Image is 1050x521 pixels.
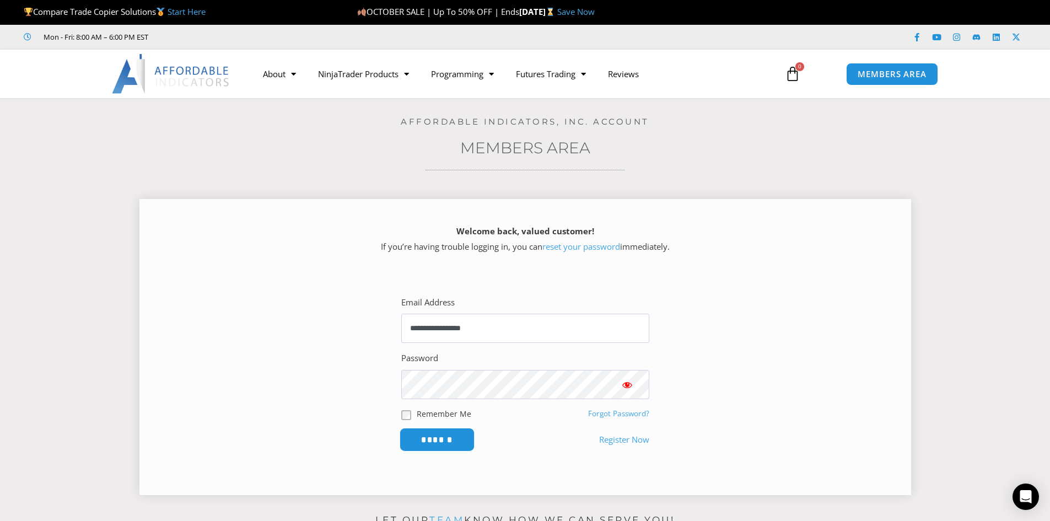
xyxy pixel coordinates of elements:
a: Programming [420,61,505,87]
span: 0 [795,62,804,71]
a: Forgot Password? [588,409,649,418]
span: MEMBERS AREA [858,70,927,78]
label: Email Address [401,295,455,310]
a: Affordable Indicators, Inc. Account [401,116,649,127]
span: OCTOBER SALE | Up To 50% OFF | Ends [357,6,519,17]
iframe: Customer reviews powered by Trustpilot [164,31,329,42]
label: Password [401,351,438,366]
a: NinjaTrader Products [307,61,420,87]
strong: [DATE] [519,6,557,17]
a: Futures Trading [505,61,597,87]
strong: Welcome back, valued customer! [456,225,594,237]
a: Register Now [599,432,649,448]
a: Save Now [557,6,595,17]
span: Mon - Fri: 8:00 AM – 6:00 PM EST [41,30,148,44]
a: Members Area [460,138,590,157]
a: Reviews [597,61,650,87]
img: 🍂 [358,8,366,16]
a: 0 [768,58,817,90]
img: 🥇 [157,8,165,16]
span: Compare Trade Copier Solutions [24,6,206,17]
img: 🏆 [24,8,33,16]
a: reset your password [542,241,620,252]
img: ⌛ [546,8,554,16]
nav: Menu [252,61,772,87]
p: If you’re having trouble logging in, you can immediately. [159,224,892,255]
a: About [252,61,307,87]
button: Show password [605,370,649,399]
label: Remember Me [417,408,471,420]
img: LogoAI | Affordable Indicators – NinjaTrader [112,54,230,94]
div: Open Intercom Messenger [1013,484,1039,510]
a: Start Here [168,6,206,17]
a: MEMBERS AREA [846,63,938,85]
